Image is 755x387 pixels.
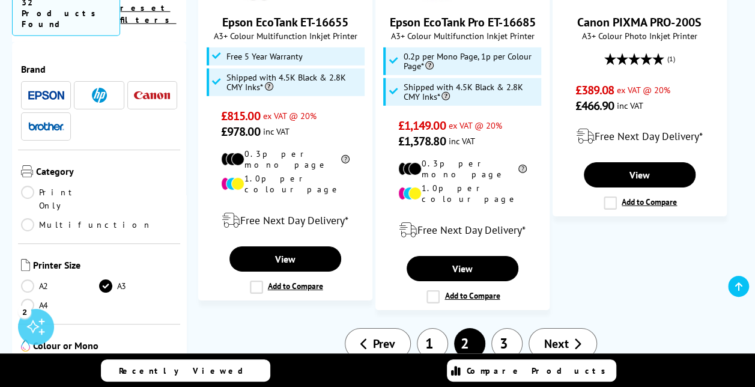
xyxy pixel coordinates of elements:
[403,82,538,102] span: Shipped with 4.5K Black & 2.8K CMY Inks*
[221,124,260,139] span: £978.00
[667,47,675,70] span: (1)
[205,204,366,237] div: modal_delivery
[28,88,64,103] a: Epson
[467,365,612,376] span: Compare Products
[21,218,152,231] a: Multifunction
[134,91,170,99] img: Canon
[447,359,616,382] a: Compare Products
[134,88,170,103] a: Canon
[205,30,366,41] span: A3+ Colour Multifunction Inkjet Printer
[407,256,518,281] a: View
[226,73,362,92] span: Shipped with 4.5K Black & 2.8K CMY Inks*
[120,2,176,25] a: reset filters
[575,98,614,114] span: £466.90
[221,173,350,195] li: 1.0p per colour page
[398,158,527,180] li: 0.3p per mono page
[382,30,543,41] span: A3+ Colour Multifunction Inkjet Printer
[491,328,523,359] a: 3
[33,340,177,354] span: Colour or Mono
[36,165,177,180] span: Category
[21,340,30,352] img: Colour or Mono
[403,52,538,71] span: 0.2p per Mono Page, 1p per Colour Page*
[575,82,614,98] span: £389.08
[389,14,535,30] a: Epson EcoTank Pro ET-16685
[373,336,395,352] span: Prev
[263,126,290,137] span: inc VAT
[617,84,670,96] span: ex VAT @ 20%
[28,91,64,100] img: Epson
[21,165,33,177] img: Category
[21,299,99,312] a: A4
[28,122,64,130] img: Brother
[250,281,323,294] label: Add to Compare
[417,328,448,359] a: 1
[398,133,446,149] span: £1,378.80
[604,197,677,210] label: Add to Compare
[398,118,446,133] span: £1,149.00
[529,328,597,359] a: Next
[18,305,31,318] div: 2
[221,148,350,170] li: 0.3p per mono page
[21,186,99,212] a: Print Only
[221,108,260,124] span: £815.00
[584,162,696,187] a: View
[21,279,99,293] a: A2
[229,246,341,272] a: View
[559,120,720,153] div: modal_delivery
[222,14,348,30] a: Epson EcoTank ET-16655
[119,365,255,376] span: Recently Viewed
[449,120,502,131] span: ex VAT @ 20%
[382,213,543,247] div: modal_delivery
[99,279,177,293] a: A3
[617,100,643,111] span: inc VAT
[21,63,177,75] span: Brand
[559,30,720,41] span: A3+ Colour Photo Inkjet Printer
[28,119,64,134] a: Brother
[398,183,527,204] li: 1.0p per colour page
[92,88,107,103] img: HP
[226,52,303,61] span: Free 5 Year Warranty
[577,14,702,30] a: Canon PIXMA PRO-200S
[21,259,30,271] img: Printer Size
[33,259,177,273] span: Printer Size
[263,110,317,121] span: ex VAT @ 20%
[101,359,270,382] a: Recently Viewed
[426,290,500,303] label: Add to Compare
[81,88,117,103] a: HP
[345,328,411,359] a: Prev
[449,135,475,147] span: inc VAT
[544,336,569,352] span: Next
